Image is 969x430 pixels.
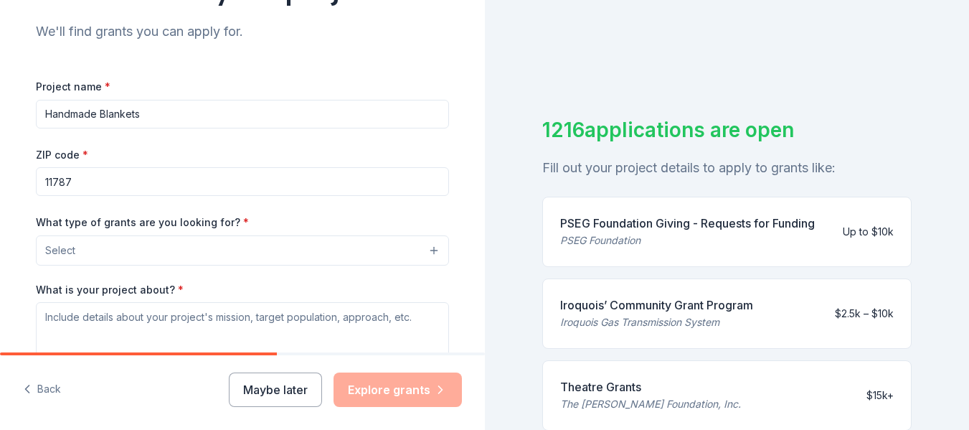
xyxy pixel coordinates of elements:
[560,396,741,413] div: The [PERSON_NAME] Foundation, Inc.
[542,156,912,179] div: Fill out your project details to apply to grants like:
[36,20,449,43] div: We'll find grants you can apply for.
[36,100,449,128] input: After school program
[843,223,894,240] div: Up to $10k
[45,242,75,259] span: Select
[36,283,184,297] label: What is your project about?
[560,215,815,232] div: PSEG Foundation Giving - Requests for Funding
[229,373,322,407] button: Maybe later
[560,296,753,314] div: Iroquois’ Community Grant Program
[36,148,88,162] label: ZIP code
[36,235,449,266] button: Select
[542,115,912,145] div: 1216 applications are open
[23,375,61,405] button: Back
[36,215,249,230] label: What type of grants are you looking for?
[560,314,753,331] div: Iroquois Gas Transmission System
[36,80,110,94] label: Project name
[866,387,894,404] div: $15k+
[560,378,741,396] div: Theatre Grants
[560,232,815,249] div: PSEG Foundation
[36,167,449,196] input: 12345 (U.S. only)
[835,305,894,322] div: $2.5k – $10k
